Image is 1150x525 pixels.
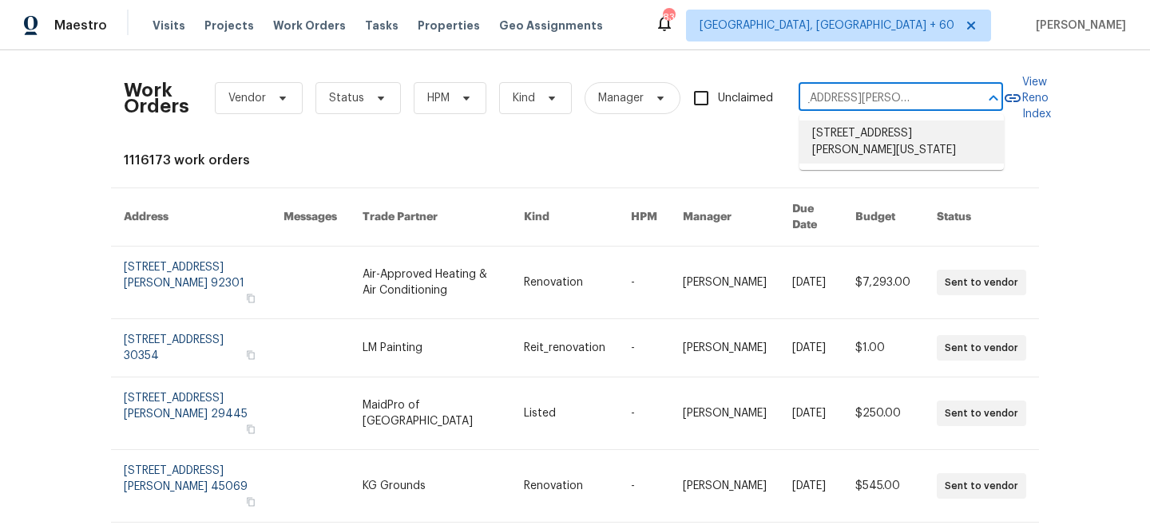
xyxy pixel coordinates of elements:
span: Properties [418,18,480,34]
th: Kind [511,188,618,247]
td: Renovation [511,247,618,319]
button: Copy Address [244,291,258,306]
div: 1116173 work orders [124,152,1026,168]
td: Reit_renovation [511,319,618,377]
th: Address [111,188,271,247]
span: Maestro [54,18,107,34]
td: [PERSON_NAME] [670,450,779,523]
span: Tasks [365,20,399,31]
span: [PERSON_NAME] [1029,18,1126,34]
span: Kind [513,90,535,106]
td: [PERSON_NAME] [670,319,779,377]
th: Trade Partner [350,188,511,247]
span: Projects [204,18,254,34]
td: [PERSON_NAME] [670,377,779,450]
td: [PERSON_NAME] [670,247,779,319]
td: LM Painting [350,319,511,377]
td: Listed [511,377,618,450]
h2: Work Orders [124,82,189,114]
th: Status [924,188,1039,247]
td: - [618,450,670,523]
th: Manager [670,188,779,247]
span: Unclaimed [718,90,773,107]
th: Messages [271,188,350,247]
a: View Reno Index [1003,74,1051,122]
span: Vendor [228,90,266,106]
td: MaidPro of [GEOGRAPHIC_DATA] [350,377,511,450]
th: HPM [618,188,670,247]
span: [GEOGRAPHIC_DATA], [GEOGRAPHIC_DATA] + 60 [700,18,954,34]
td: - [618,377,670,450]
span: Manager [598,90,644,106]
td: - [618,247,670,319]
th: Due Date [779,188,843,247]
input: Enter in an address [799,86,958,111]
td: - [618,319,670,377]
button: Copy Address [244,422,258,436]
button: Copy Address [244,495,258,509]
td: KG Grounds [350,450,511,523]
span: Visits [153,18,185,34]
button: Copy Address [244,348,258,362]
th: Budget [843,188,924,247]
li: [STREET_ADDRESS][PERSON_NAME][US_STATE] [799,120,1004,164]
div: 831 [663,10,674,26]
button: Close [982,87,1005,109]
td: Renovation [511,450,618,523]
span: Status [329,90,364,106]
span: Work Orders [273,18,346,34]
span: Geo Assignments [499,18,603,34]
td: Air-Approved Heating & Air Conditioning [350,247,511,319]
span: HPM [427,90,450,106]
